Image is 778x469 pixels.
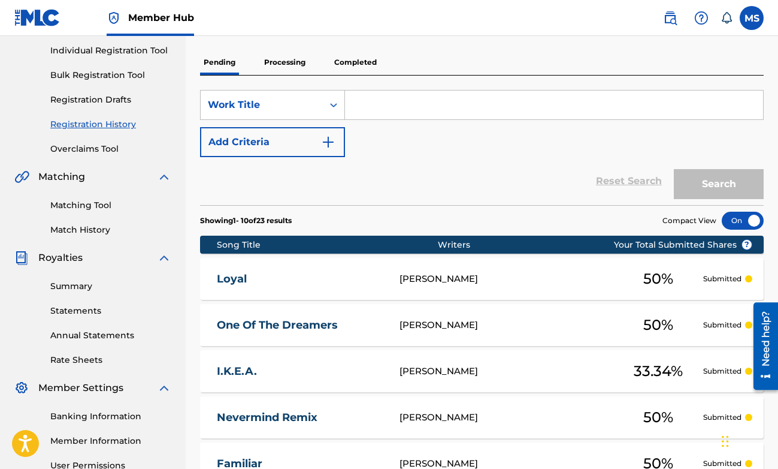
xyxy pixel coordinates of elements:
[157,251,171,265] img: expand
[157,381,171,395] img: expand
[50,280,171,293] a: Summary
[50,354,171,366] a: Rate Sheets
[200,50,239,75] p: Pending
[399,272,614,286] div: [PERSON_NAME]
[722,423,729,459] div: Drag
[50,224,171,236] a: Match History
[14,170,29,184] img: Matching
[157,170,171,184] img: expand
[50,410,171,423] a: Banking Information
[744,297,778,394] iframe: Resource Center
[703,320,741,330] p: Submitted
[50,435,171,447] a: Member Information
[200,215,292,226] p: Showing 1 - 10 of 23 results
[718,411,778,469] iframe: Chat Widget
[742,240,752,249] span: ?
[331,50,380,75] p: Completed
[703,273,741,284] p: Submitted
[694,11,709,25] img: help
[643,314,673,336] span: 50 %
[658,6,682,30] a: Public Search
[50,94,171,106] a: Registration Drafts
[208,98,316,112] div: Work Title
[200,90,764,205] form: Search Form
[50,69,171,82] a: Bulk Registration Tool
[38,251,83,265] span: Royalties
[689,6,713,30] div: Help
[614,239,752,251] span: Your Total Submitted Shares
[14,251,29,265] img: Royalties
[703,458,741,469] p: Submitted
[50,44,171,57] a: Individual Registration Tool
[50,118,171,131] a: Registration History
[703,412,741,423] p: Submitted
[399,365,614,378] div: [PERSON_NAME]
[438,239,652,251] div: Writers
[321,135,335,149] img: 9d2ae6d4665cec9f34b9.svg
[663,11,677,25] img: search
[107,11,121,25] img: Top Rightsholder
[662,215,716,226] span: Compact View
[399,411,614,425] div: [PERSON_NAME]
[38,170,85,184] span: Matching
[50,305,171,317] a: Statements
[740,6,764,30] div: User Menu
[399,318,614,332] div: [PERSON_NAME]
[721,12,732,24] div: Notifications
[50,143,171,155] a: Overclaims Tool
[217,272,383,286] a: Loyal
[217,318,383,332] a: One Of The Dreamers
[217,365,383,378] a: I.K.E.A.
[217,411,383,425] a: Nevermind Remix
[643,407,673,428] span: 50 %
[128,11,194,25] span: Member Hub
[643,268,673,290] span: 50 %
[200,127,345,157] button: Add Criteria
[703,366,741,377] p: Submitted
[50,329,171,342] a: Annual Statements
[634,360,683,382] span: 33.34 %
[14,9,60,26] img: MLC Logo
[50,199,171,212] a: Matching Tool
[217,239,437,251] div: Song Title
[14,381,29,395] img: Member Settings
[38,381,123,395] span: Member Settings
[261,50,309,75] p: Processing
